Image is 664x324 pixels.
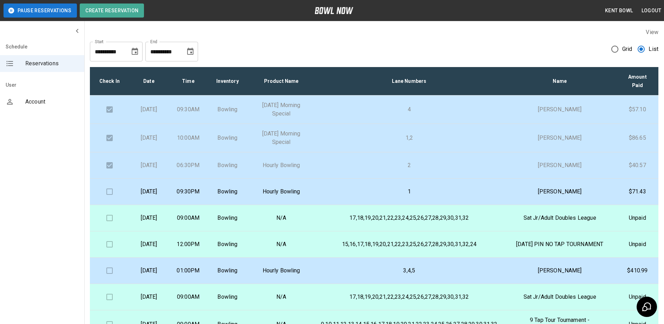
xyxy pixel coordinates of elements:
p: 15,16,17,18,19,20,21,22,23,25,26,27,28,29,30,31,32,24 [321,240,498,249]
p: $410.99 [622,266,653,275]
p: 17,18,19,20,21,22,23,24,25,26,27,28,29,30,31,32 [321,214,498,222]
p: 10:00AM [174,134,202,142]
p: $57.10 [622,105,653,114]
th: Lane Numbers [315,67,503,95]
p: 2 [321,161,498,170]
th: Date [129,67,169,95]
p: Hourly Bowling [253,161,310,170]
p: [PERSON_NAME] [509,187,611,196]
p: [DATE] PIN NO TAP TOURNAMENT [509,240,611,249]
p: Hourly Bowling [253,266,310,275]
p: 09:30PM [174,187,202,196]
button: Create Reservation [80,4,144,18]
button: Pause Reservations [4,4,77,18]
p: Bowling [213,134,242,142]
button: Kent Bowl [602,4,636,17]
p: [PERSON_NAME] [509,266,611,275]
p: Bowling [213,214,242,222]
th: Time [169,67,208,95]
p: Unpaid [622,214,653,222]
p: 17,18,19,20,21,22,23,24,25,26,27,28,29,30,31,32 [321,293,498,301]
p: [DATE] [135,214,163,222]
p: [PERSON_NAME] [509,105,611,114]
p: 3,4,5 [321,266,498,275]
p: Bowling [213,161,242,170]
p: Unpaid [622,240,653,249]
p: N/A [253,240,310,249]
th: Name [503,67,617,95]
p: Bowling [213,187,242,196]
th: Inventory [208,67,247,95]
p: 4 [321,105,498,114]
p: Sat Jr/Adult Doubles League [509,293,611,301]
p: 09:00AM [174,293,202,301]
p: N/A [253,214,310,222]
span: Reservations [25,59,79,68]
p: 06:30PM [174,161,202,170]
button: Choose date, selected date is Sep 10, 2025 [183,45,197,59]
p: [DATE] Morning Special [253,130,310,146]
span: Grid [622,45,632,53]
p: Bowling [213,293,242,301]
p: [DATE] [135,161,163,170]
th: Product Name [247,67,315,95]
p: [DATE] [135,187,163,196]
p: Bowling [213,266,242,275]
p: [DATE] [135,134,163,142]
button: Logout [639,4,664,17]
p: 1,2 [321,134,498,142]
p: $71.43 [622,187,653,196]
p: Bowling [213,240,242,249]
th: Check In [90,67,129,95]
p: Unpaid [622,293,653,301]
span: List [649,45,658,53]
img: logo [315,7,353,14]
span: Account [25,98,79,106]
p: $40.57 [622,161,653,170]
p: [DATE] [135,293,163,301]
p: 09:00AM [174,214,202,222]
p: [PERSON_NAME] [509,161,611,170]
p: 09:30AM [174,105,202,114]
label: View [646,29,658,35]
p: Bowling [213,105,242,114]
p: N/A [253,293,310,301]
p: [DATE] [135,266,163,275]
p: $86.65 [622,134,653,142]
p: Sat Jr/Adult Doubles League [509,214,611,222]
th: Amount Paid [617,67,658,95]
p: 12:00PM [174,240,202,249]
button: Choose date, selected date is Aug 10, 2025 [128,45,142,59]
p: 1 [321,187,498,196]
p: 01:00PM [174,266,202,275]
p: Hourly Bowling [253,187,310,196]
p: [DATE] [135,105,163,114]
p: [DATE] [135,240,163,249]
p: [DATE] Morning Special [253,101,310,118]
p: [PERSON_NAME] [509,134,611,142]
